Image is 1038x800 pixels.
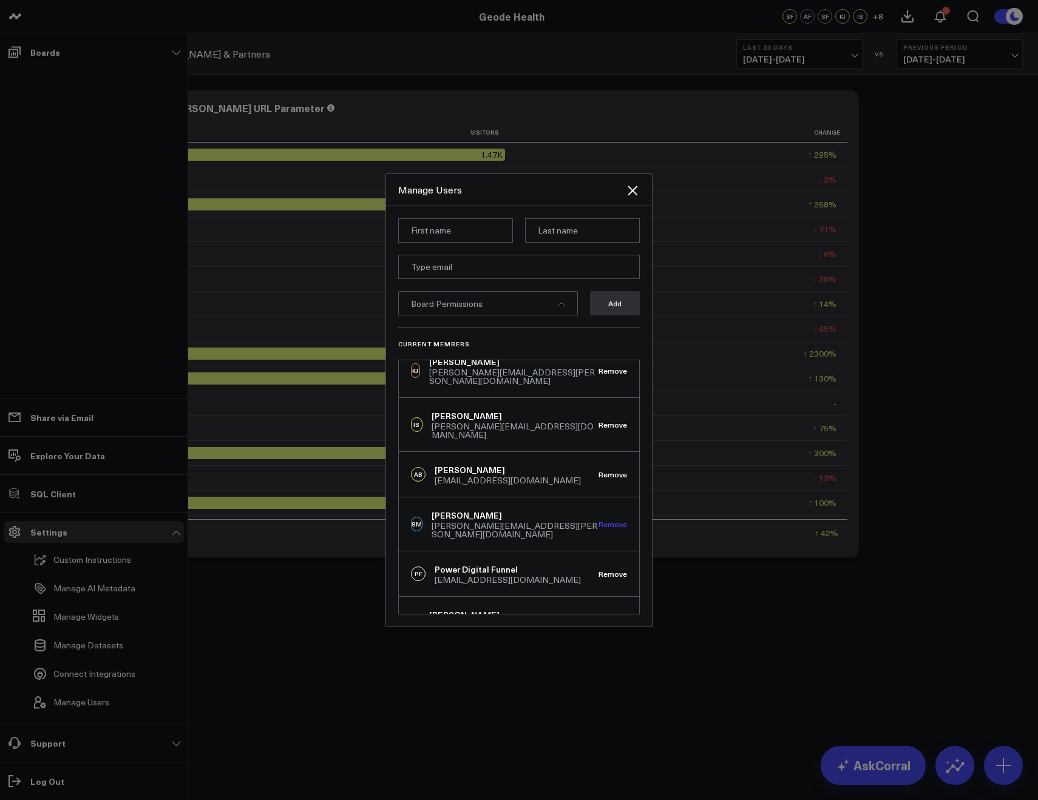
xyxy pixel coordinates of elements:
button: Remove [599,420,627,429]
div: AB [411,467,426,482]
button: Remove [599,366,627,375]
div: SM [411,517,422,531]
div: [EMAIL_ADDRESS][DOMAIN_NAME] [435,576,581,584]
button: Add [590,291,640,315]
div: IS [411,417,422,432]
div: Power Digital Funnel [435,563,581,576]
div: [EMAIL_ADDRESS][DOMAIN_NAME] [435,476,581,485]
div: [PERSON_NAME][EMAIL_ADDRESS][DOMAIN_NAME] [432,422,599,439]
button: Remove [599,470,627,479]
input: Type email [398,255,640,279]
input: First name [398,218,513,243]
div: Manage Users [398,183,625,197]
h3: Current Members [398,340,640,348]
button: Remove [599,520,627,528]
button: Close [625,183,640,198]
input: Last name [525,218,640,243]
div: PF [411,566,426,581]
div: [PERSON_NAME] [432,410,599,422]
div: [PERSON_NAME][EMAIL_ADDRESS][PERSON_NAME][DOMAIN_NAME] [429,368,599,385]
div: [PERSON_NAME] [435,464,581,476]
span: Board Permissions [411,298,483,309]
button: Remove [599,570,627,578]
div: [PERSON_NAME] [432,509,599,522]
div: [PERSON_NAME][EMAIL_ADDRESS][PERSON_NAME][DOMAIN_NAME] [432,522,599,539]
div: KJ [411,363,420,378]
div: [PERSON_NAME] [429,356,599,368]
div: [PERSON_NAME] [429,609,599,621]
